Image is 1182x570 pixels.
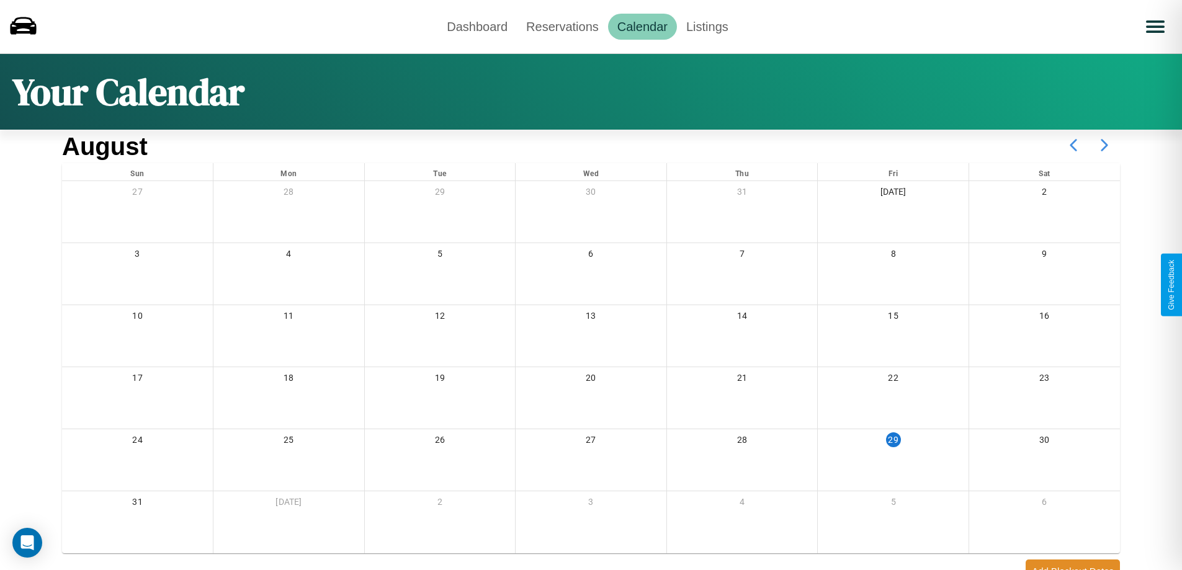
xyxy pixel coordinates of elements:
[365,305,516,331] div: 12
[677,14,738,40] a: Listings
[969,243,1120,269] div: 9
[667,429,818,455] div: 28
[516,429,666,455] div: 27
[62,367,213,393] div: 17
[818,243,969,269] div: 8
[516,491,666,517] div: 3
[365,491,516,517] div: 2
[818,491,969,517] div: 5
[213,429,364,455] div: 25
[213,491,364,517] div: [DATE]
[667,367,818,393] div: 21
[517,14,608,40] a: Reservations
[969,429,1120,455] div: 30
[12,66,244,117] h1: Your Calendar
[365,367,516,393] div: 19
[516,163,666,180] div: Wed
[12,528,42,558] div: Open Intercom Messenger
[437,14,517,40] a: Dashboard
[516,181,666,207] div: 30
[1138,9,1173,44] button: Open menu
[213,181,364,207] div: 28
[1167,260,1176,310] div: Give Feedback
[62,133,148,161] h2: August
[818,181,969,207] div: [DATE]
[62,305,213,331] div: 10
[969,181,1120,207] div: 2
[365,243,516,269] div: 5
[365,181,516,207] div: 29
[62,491,213,517] div: 31
[818,163,969,180] div: Fri
[516,367,666,393] div: 20
[818,305,969,331] div: 15
[608,14,677,40] a: Calendar
[62,163,213,180] div: Sun
[667,243,818,269] div: 7
[969,367,1120,393] div: 23
[213,305,364,331] div: 11
[886,432,901,447] div: 29
[365,163,516,180] div: Tue
[516,305,666,331] div: 13
[969,163,1120,180] div: Sat
[213,367,364,393] div: 18
[818,367,969,393] div: 22
[969,305,1120,331] div: 16
[667,163,818,180] div: Thu
[667,491,818,517] div: 4
[365,429,516,455] div: 26
[516,243,666,269] div: 6
[213,163,364,180] div: Mon
[969,491,1120,517] div: 6
[62,181,213,207] div: 27
[667,305,818,331] div: 14
[62,429,213,455] div: 24
[213,243,364,269] div: 4
[62,243,213,269] div: 3
[667,181,818,207] div: 31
